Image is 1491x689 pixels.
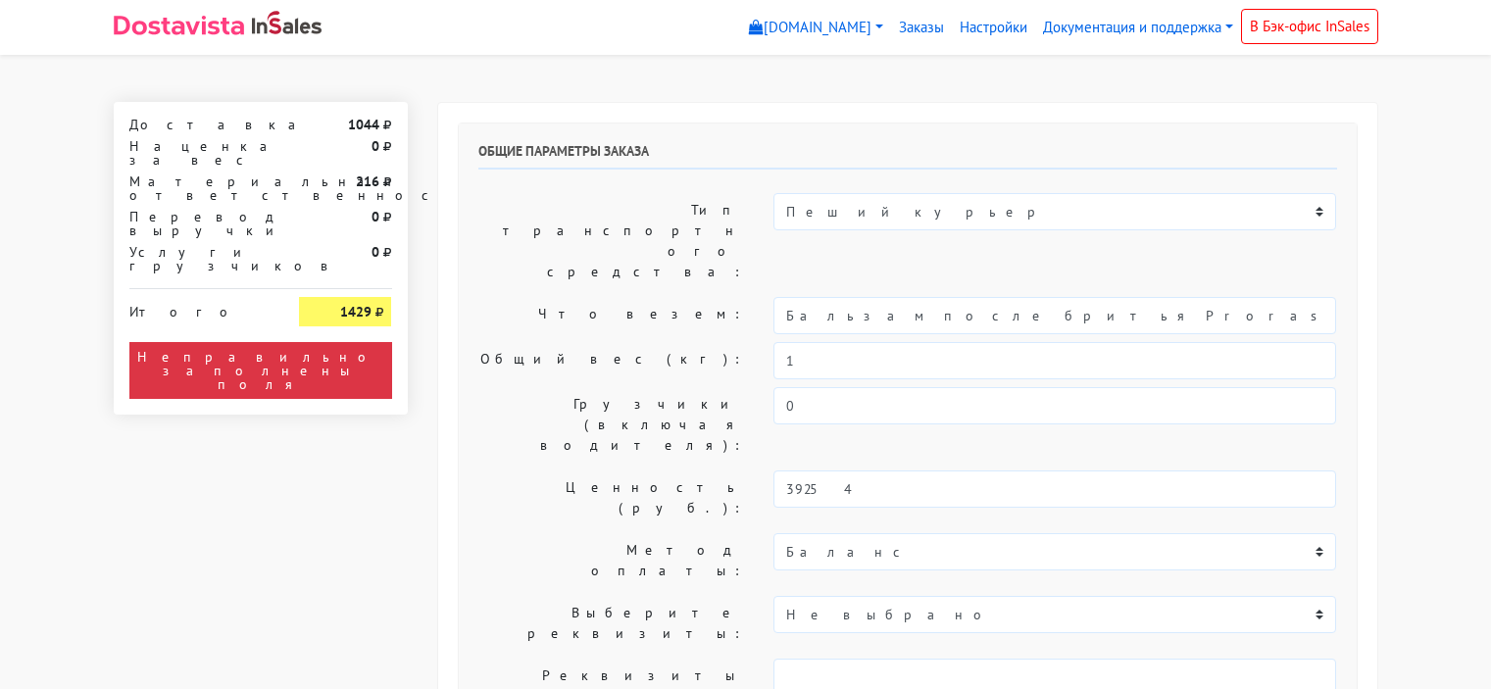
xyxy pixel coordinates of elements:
strong: 216 [356,172,379,190]
strong: 0 [372,208,379,225]
div: Итого [129,297,271,319]
label: Тип транспортного средства: [464,193,760,289]
label: Ценность (руб.): [464,470,760,525]
label: Что везем: [464,297,760,334]
div: Материальная ответственность [115,174,285,202]
h6: Общие параметры заказа [478,143,1337,170]
div: Неправильно заполнены поля [129,342,392,399]
label: Грузчики (включая водителя): [464,387,760,463]
strong: 1429 [340,303,372,320]
div: Доставка [115,118,285,131]
img: InSales [252,11,323,34]
a: [DOMAIN_NAME] [741,9,891,47]
div: Услуги грузчиков [115,245,285,272]
img: Dostavista - срочная курьерская служба доставки [114,16,244,35]
div: Наценка за вес [115,139,285,167]
strong: 0 [372,137,379,155]
label: Общий вес (кг): [464,342,760,379]
div: Перевод выручки [115,210,285,237]
a: Заказы [891,9,952,47]
a: Настройки [952,9,1035,47]
a: Документация и поддержка [1035,9,1241,47]
a: В Бэк-офис InSales [1241,9,1378,44]
strong: 1044 [348,116,379,133]
strong: 0 [372,243,379,261]
label: Метод оплаты: [464,533,760,588]
label: Выберите реквизиты: [464,596,760,651]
